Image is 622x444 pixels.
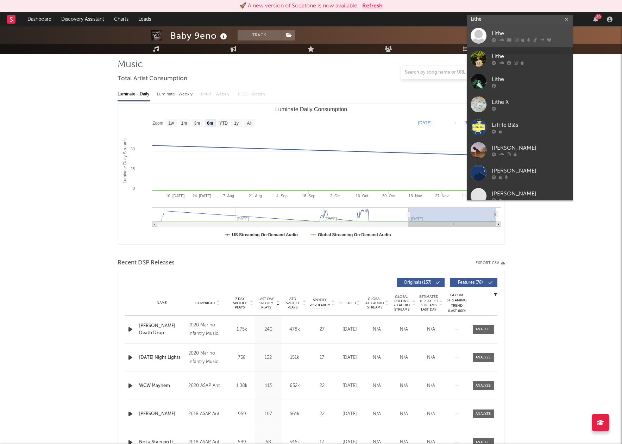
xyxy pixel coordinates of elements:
div: Lithe [492,52,569,61]
text: 3m [194,121,200,126]
a: [PERSON_NAME] [467,185,573,207]
div: N/A [419,382,443,389]
div: N/A [392,411,416,418]
div: 20 [595,14,602,19]
text: 16. Oct [356,194,368,198]
a: Dashboard [23,12,56,26]
div: N/A [365,354,389,361]
div: [PERSON_NAME] [492,144,569,152]
div: [PERSON_NAME] [492,167,569,175]
a: Lithe X [467,93,573,116]
a: LiTHe Blås [467,116,573,139]
a: Discovery Assistant [56,12,109,26]
text: 24. [DATE] [193,194,211,198]
div: N/A [392,354,416,361]
div: Luminate - Weekly [157,88,194,100]
div: Name [139,300,185,306]
div: 113 [257,382,280,389]
div: 132 [257,354,280,361]
span: Spotify Popularity [309,298,330,308]
text: 2. Oct [330,194,340,198]
span: 7 Day Spotify Plays [231,297,249,309]
text: 27. Nov [435,194,448,198]
div: 561k [283,411,306,418]
div: N/A [419,326,443,333]
a: [DATE] Night Lights [139,354,185,361]
div: 240 [257,326,280,333]
div: N/A [392,382,416,389]
span: Global ATD Audio Streams [365,297,384,309]
text: 10. [DATE] [166,194,184,198]
div: 22 [310,382,334,389]
text: 6m [207,121,213,126]
text: 25 [130,167,134,171]
a: Charts [109,12,133,26]
div: Lithe [492,75,569,83]
text: 18. Sep [302,194,315,198]
div: N/A [365,411,389,418]
div: Luminate - Daily [118,88,150,100]
text: 7. Aug [223,194,234,198]
div: 632k [283,382,306,389]
div: 478k [283,326,306,333]
span: Originals ( 137 ) [402,281,434,285]
button: Export CSV [476,261,505,265]
div: Lithe [492,29,569,38]
a: Lithe [467,24,573,47]
div: LiTHe Blås [492,121,569,129]
div: [DATE] [338,382,362,389]
a: [PERSON_NAME] Death Drop [139,323,185,336]
text: 11. Dec [462,194,475,198]
a: [PERSON_NAME] [139,411,185,418]
div: 17 [310,354,334,361]
text: Zoom [152,121,163,126]
div: 107 [257,411,280,418]
div: 2020 Marino Infantry Music. [188,321,227,338]
text: 4. Sep [276,194,287,198]
text: → [453,120,457,125]
a: WCW Mayhem [139,382,185,389]
div: [DATE] [338,326,362,333]
div: N/A [365,326,389,333]
a: Lithe [467,47,573,70]
div: 2020 A$AP Ant. [188,382,227,390]
text: US Streaming On-Demand Audio [232,232,298,237]
div: 2018 A$AP Ant. [188,410,227,418]
text: YTD [219,121,227,126]
div: N/A [419,411,443,418]
span: Last Day Spotify Plays [257,297,276,309]
text: 0 [132,186,134,190]
text: 1y [234,121,239,126]
a: [PERSON_NAME] [467,139,573,162]
text: [DATE] [418,120,432,125]
div: N/A [419,354,443,361]
div: Lithe X [492,98,569,106]
svg: Luminate Daily Consumption [118,104,504,244]
button: Features(78) [450,278,497,287]
div: 22 [310,411,334,418]
div: 758 [231,354,253,361]
div: N/A [392,326,416,333]
input: Search for artists [467,15,573,24]
text: 1w [168,121,174,126]
button: Refresh [362,2,383,10]
div: [PERSON_NAME] [492,189,569,198]
a: Leads [133,12,156,26]
div: 🚀 A new version of Sodatone is now available. [239,2,359,10]
div: 1.75k [231,326,253,333]
button: Track [238,30,282,40]
span: Estimated % Playlist Streams Last Day [419,295,439,312]
div: Baby 9eno [170,30,229,42]
text: 50 [130,147,134,151]
span: ATD Spotify Plays [283,297,302,309]
text: [DATE] [465,120,478,125]
text: All [247,121,251,126]
button: Originals(137) [397,278,445,287]
input: Search by song name or URL [401,70,476,75]
a: Lithe [467,70,573,93]
span: Released [339,301,356,305]
div: [DATE] [338,354,362,361]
